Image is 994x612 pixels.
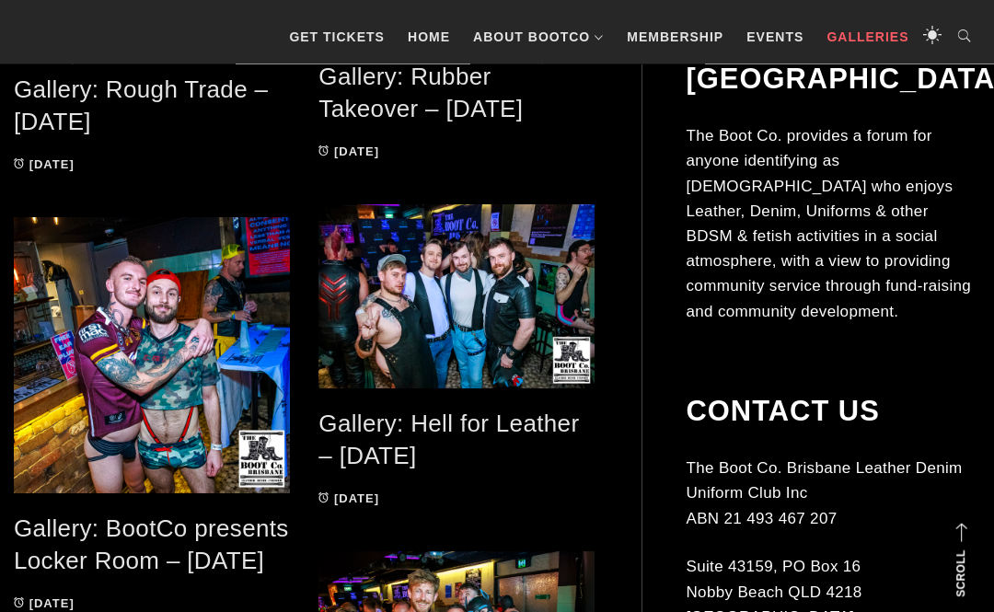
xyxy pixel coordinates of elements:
[817,9,918,64] a: Galleries
[14,76,268,136] a: Gallery: Rough Trade – [DATE]
[954,550,967,597] strong: Scroll
[687,123,980,324] p: The Boot Co. provides a forum for anyone identifying as [DEMOGRAPHIC_DATA] who enjoys Leather, De...
[318,492,379,506] a: [DATE]
[318,145,379,159] a: [DATE]
[14,158,75,172] a: [DATE]
[318,410,579,470] a: Gallery: Hell for Leather – [DATE]
[280,9,394,64] a: GET TICKETS
[687,456,980,531] p: The Boot Co. Brisbane Leather Denim Uniform Club Inc ABN 21 493 467 207
[618,9,733,64] a: Membership
[14,597,75,611] a: [DATE]
[464,9,613,64] a: About BootCo
[737,9,813,64] a: Events
[687,394,980,428] h2: Contact Us
[399,9,459,64] a: Home
[334,145,379,159] time: [DATE]
[29,158,75,172] time: [DATE]
[14,515,289,575] a: Gallery: BootCo presents Locker Room – [DATE]
[334,492,379,506] time: [DATE]
[29,597,75,611] time: [DATE]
